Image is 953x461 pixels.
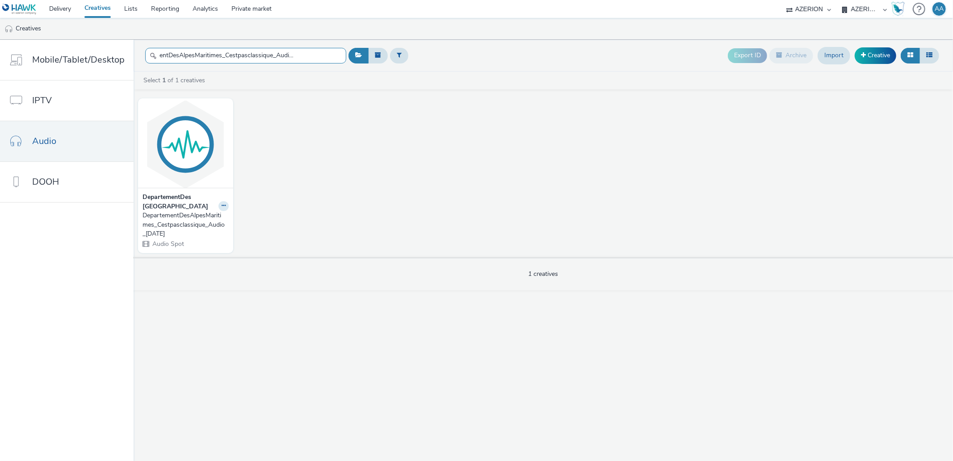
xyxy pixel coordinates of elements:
a: Select of 1 creatives [143,76,209,85]
a: Hawk Academy [891,2,908,16]
span: Audio Spot [151,240,184,248]
div: DepartementDesAlpesMaritimes_Cestpasclassique_Audio_[DATE] [143,211,225,238]
div: AA [935,2,944,16]
span: 1 creatives [529,270,558,278]
strong: DepartementDes [GEOGRAPHIC_DATA] [143,193,216,211]
a: Creative [855,47,896,63]
img: Hawk Academy [891,2,905,16]
span: DOOH [32,175,59,188]
input: Search... [145,48,346,63]
button: Export ID [728,48,767,63]
button: Table [919,48,939,63]
span: Audio [32,135,56,148]
span: Mobile/Tablet/Desktop [32,53,125,66]
img: audio [4,25,13,34]
img: undefined Logo [2,4,37,15]
a: Import [818,47,850,64]
button: Grid [901,48,920,63]
button: Archive [769,48,813,63]
strong: 1 [162,76,166,85]
img: DepartementDesAlpesMaritimes_Cestpasclassique_Audio_10.10.2025 visual [140,101,231,188]
span: IPTV [32,94,52,107]
a: DepartementDesAlpesMaritimes_Cestpasclassique_Audio_[DATE] [143,211,229,238]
